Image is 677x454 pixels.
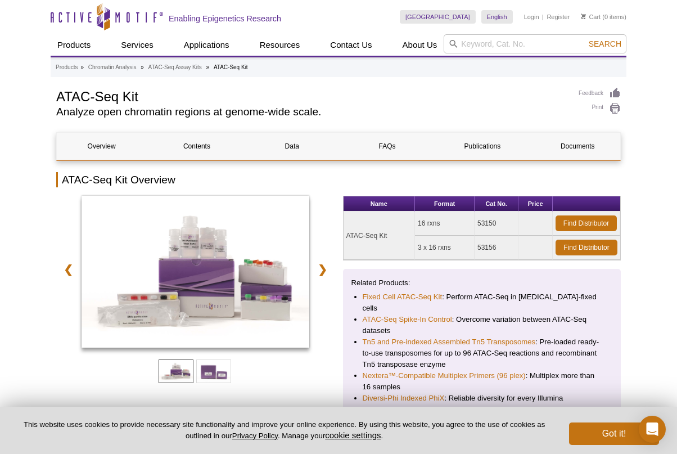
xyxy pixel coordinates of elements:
a: Privacy Policy [232,431,278,440]
p: Related Products: [351,277,613,289]
a: ❯ [310,257,335,282]
li: (0 items) [581,10,626,24]
h2: Analyze open chromatin regions at genome-wide scale. [56,107,567,117]
div: Open Intercom Messenger [639,416,666,443]
a: Register [547,13,570,21]
button: Search [585,39,625,49]
th: Name [344,196,416,212]
a: Diversi-Phi Indexed PhiX [363,393,445,404]
a: About Us [396,34,444,56]
a: ATAC-Seq Kit [82,196,309,351]
a: Documents [533,133,622,160]
a: Products [56,62,78,73]
li: : Pre-loaded ready-to-use transposomes for up to 96 ATAC-Seq reactions and recombinant Tn5 transp... [363,336,602,370]
a: Contact Us [323,34,378,56]
a: [GEOGRAPHIC_DATA] [400,10,476,24]
li: » [80,64,84,70]
a: Tn5 and Pre-indexed Assembled Tn5 Transposomes [363,336,536,348]
li: : Reliable diversity for every Illumina sequencing run [363,393,602,415]
h2: Enabling Epigenetics Research [169,14,281,24]
a: Chromatin Analysis [88,62,137,73]
th: Price [518,196,553,212]
h2: ATAC-Seq Kit Overview [56,172,621,187]
a: Fixed Cell ATAC-Seq Kit [363,291,443,303]
td: 16 rxns [415,212,475,236]
li: ATAC-Seq Kit [214,64,248,70]
a: Nextera™-Compatible Multiplex Primers (96 plex) [363,370,526,381]
a: Resources [253,34,307,56]
td: 53156 [475,236,518,260]
a: ❮ [56,257,80,282]
a: Contents [152,133,241,160]
th: Cat No. [475,196,518,212]
img: ATAC-Seq Kit [82,196,309,348]
a: Find Distributor [556,240,617,255]
a: Data [247,133,337,160]
a: Applications [177,34,236,56]
a: FAQs [342,133,432,160]
input: Keyword, Cat. No. [444,34,626,53]
button: Got it! [569,422,659,445]
a: Publications [437,133,527,160]
a: Find Distributor [556,215,617,231]
p: This website uses cookies to provide necessary site functionality and improve your online experie... [18,420,550,441]
li: | [542,10,544,24]
a: ATAC-Seq Assay Kits [148,62,202,73]
a: Login [524,13,539,21]
a: English [481,10,513,24]
a: Overview [57,133,146,160]
a: Cart [581,13,601,21]
td: ATAC-Seq Kit [344,212,416,260]
th: Format [415,196,475,212]
a: Print [579,102,621,115]
img: Your Cart [581,14,586,19]
a: Feedback [579,87,621,100]
h1: ATAC-Seq Kit [56,87,567,104]
a: Services [114,34,160,56]
li: : Perform ATAC-Seq in [MEDICAL_DATA]-fixed cells [363,291,602,314]
a: ATAC-Seq Spike-In Control [363,314,452,325]
li: » [141,64,144,70]
li: : Multiplex more than 16 samples [363,370,602,393]
a: Products [51,34,97,56]
span: Search [589,39,621,48]
td: 3 x 16 rxns [415,236,475,260]
button: cookie settings [325,430,381,440]
td: 53150 [475,212,518,236]
li: » [206,64,210,70]
li: : Overcome variation between ATAC-Seq datasets [363,314,602,336]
